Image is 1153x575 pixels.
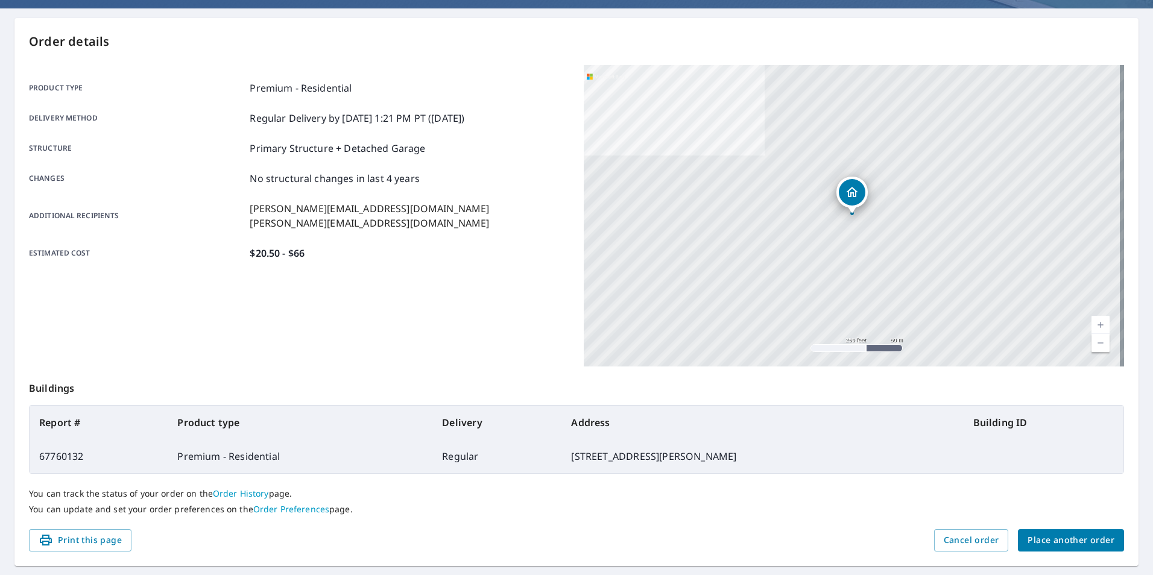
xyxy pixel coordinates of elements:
td: Premium - Residential [168,439,432,473]
span: Print this page [39,533,122,548]
p: Estimated cost [29,246,245,260]
p: Product type [29,81,245,95]
td: [STREET_ADDRESS][PERSON_NAME] [561,439,963,473]
th: Delivery [432,406,561,439]
td: 67760132 [30,439,168,473]
p: Premium - Residential [250,81,352,95]
a: Current Level 17, Zoom Out [1091,334,1110,352]
p: Delivery method [29,111,245,125]
td: Regular [432,439,561,473]
th: Address [561,406,963,439]
span: Cancel order [944,533,999,548]
p: You can update and set your order preferences on the page. [29,504,1124,515]
p: No structural changes in last 4 years [250,171,420,186]
button: Place another order [1018,529,1124,551]
a: Order Preferences [253,503,329,515]
p: Regular Delivery by [DATE] 1:21 PM PT ([DATE]) [250,111,464,125]
p: You can track the status of your order on the page. [29,488,1124,499]
th: Report # [30,406,168,439]
p: Primary Structure + Detached Garage [250,141,425,156]
th: Product type [168,406,432,439]
div: Dropped pin, building 1, Residential property, 9600 SW Ventura Ct Portland, OR 97223 [836,177,868,214]
p: [PERSON_NAME][EMAIL_ADDRESS][DOMAIN_NAME] [250,201,489,216]
p: Order details [29,33,1124,51]
p: Structure [29,141,245,156]
p: Buildings [29,366,1124,405]
th: Building ID [964,406,1123,439]
a: Current Level 17, Zoom In [1091,316,1110,334]
button: Print this page [29,529,131,551]
a: Order History [213,488,269,499]
p: Changes [29,171,245,186]
button: Cancel order [934,529,1009,551]
p: $20.50 - $66 [250,246,305,260]
span: Place another order [1028,533,1114,548]
p: Additional recipients [29,201,245,230]
p: [PERSON_NAME][EMAIL_ADDRESS][DOMAIN_NAME] [250,216,489,230]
